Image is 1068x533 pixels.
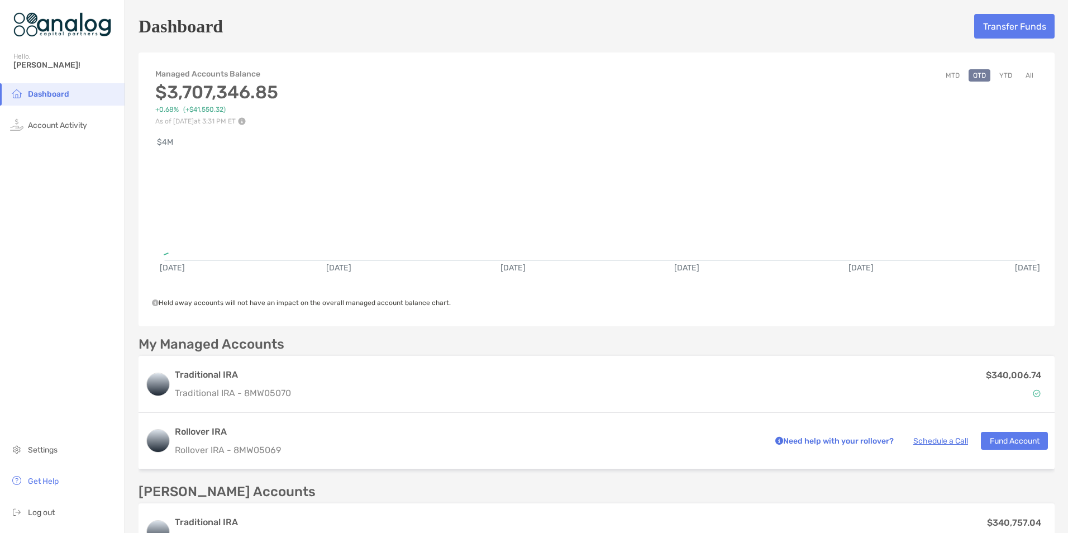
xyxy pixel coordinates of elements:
[147,430,169,452] img: logo account
[155,82,278,103] h3: $3,707,346.85
[10,87,23,100] img: household icon
[10,505,23,518] img: logout icon
[155,117,278,125] p: As of [DATE] at 3:31 PM ET
[10,118,23,131] img: activity icon
[152,299,451,307] span: Held away accounts will not have an impact on the overall managed account balance chart.
[175,516,291,529] h3: Traditional IRA
[987,516,1041,530] p: $340,757.04
[981,432,1048,450] button: Fund Account
[500,263,526,273] text: [DATE]
[10,474,23,487] img: get-help icon
[139,13,223,39] h5: Dashboard
[28,508,55,517] span: Log out
[175,368,291,382] h3: Traditional IRA
[13,60,118,70] span: [PERSON_NAME]!
[160,263,185,273] text: [DATE]
[913,436,968,446] a: Schedule a Call
[183,106,226,114] span: (+$41,550.32)
[139,337,284,351] p: My Managed Accounts
[1021,69,1038,82] button: All
[13,4,111,45] img: Zoe Logo
[175,386,291,400] p: Traditional IRA - 8MW05070
[1015,263,1040,273] text: [DATE]
[10,442,23,456] img: settings icon
[155,69,278,79] h4: Managed Accounts Balance
[969,69,990,82] button: QTD
[147,373,169,396] img: logo account
[157,137,173,147] text: $4M
[28,445,58,455] span: Settings
[238,117,246,125] img: Performance Info
[28,121,87,130] span: Account Activity
[674,263,699,273] text: [DATE]
[155,106,179,114] span: +0.68%
[28,477,59,486] span: Get Help
[139,485,316,499] p: [PERSON_NAME] Accounts
[175,443,760,457] p: Rollover IRA - 8MW05069
[995,69,1017,82] button: YTD
[326,263,351,273] text: [DATE]
[848,263,874,273] text: [DATE]
[974,14,1055,39] button: Transfer Funds
[175,425,760,439] h3: Rollover IRA
[1033,389,1041,397] img: Account Status icon
[773,434,894,448] p: Need help with your rollover?
[986,368,1041,382] p: $340,006.74
[28,89,69,99] span: Dashboard
[941,69,964,82] button: MTD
